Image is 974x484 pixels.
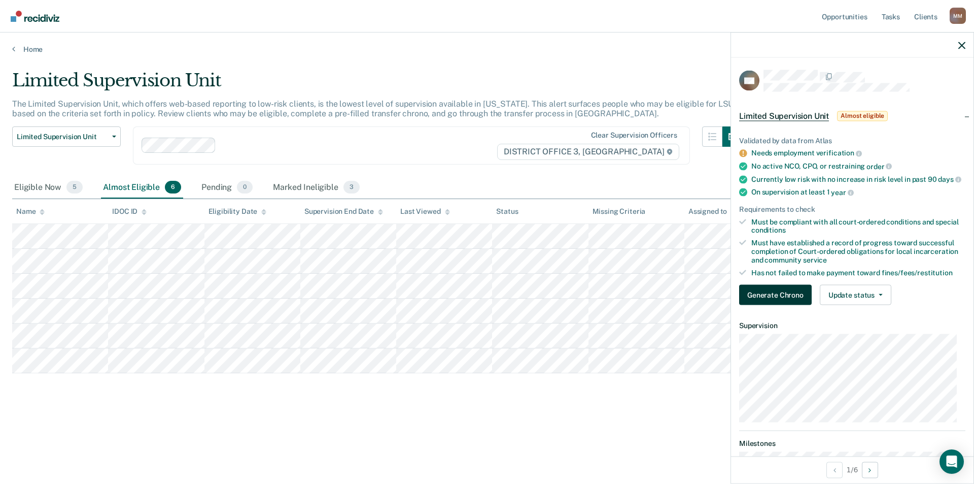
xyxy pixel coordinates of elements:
[165,181,181,194] span: 6
[751,239,965,264] div: Must have established a record of progress toward successful completion of Court-ordered obligati...
[739,321,965,330] dt: Supervision
[803,255,827,264] span: service
[739,136,965,145] div: Validated by data from Atlas
[237,181,253,194] span: 0
[751,217,965,235] div: Must be compliant with all court-ordered conditions and special conditions
[304,207,383,216] div: Supervision End Date
[751,175,965,184] div: Currently low risk with no increase in risk level in past 90
[751,268,965,277] div: Has not failed to make payment toward
[950,8,966,24] div: M M
[882,268,953,276] span: fines/fees/restitution
[731,456,973,483] div: 1 / 6
[12,45,962,54] a: Home
[739,439,965,448] dt: Milestones
[593,207,646,216] div: Missing Criteria
[17,133,108,141] span: Limited Supervision Unit
[940,449,964,474] div: Open Intercom Messenger
[739,205,965,213] div: Requirements to check
[11,11,59,22] img: Recidiviz
[739,111,829,121] span: Limited Supervision Unit
[688,207,736,216] div: Assigned to
[739,285,812,305] button: Generate Chrono
[400,207,449,216] div: Last Viewed
[837,111,888,121] span: Almost eligible
[831,188,853,196] span: year
[12,99,734,118] p: The Limited Supervision Unit, which offers web-based reporting to low-risk clients, is the lowest...
[862,462,878,478] button: Next Opportunity
[950,8,966,24] button: Profile dropdown button
[343,181,360,194] span: 3
[112,207,147,216] div: IDOC ID
[866,162,892,170] span: order
[938,175,961,183] span: days
[751,162,965,171] div: No active NCO, CPO, or restraining
[820,285,891,305] button: Update status
[12,177,85,199] div: Eligible Now
[208,207,267,216] div: Eligibility Date
[496,207,518,216] div: Status
[199,177,255,199] div: Pending
[16,207,45,216] div: Name
[731,100,973,132] div: Limited Supervision UnitAlmost eligible
[739,285,816,305] a: Navigate to form link
[497,144,679,160] span: DISTRICT OFFICE 3, [GEOGRAPHIC_DATA]
[826,462,843,478] button: Previous Opportunity
[751,188,965,197] div: On supervision at least 1
[591,131,677,140] div: Clear supervision officers
[12,70,743,99] div: Limited Supervision Unit
[101,177,183,199] div: Almost Eligible
[751,149,965,158] div: Needs employment verification
[271,177,362,199] div: Marked Ineligible
[66,181,83,194] span: 5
